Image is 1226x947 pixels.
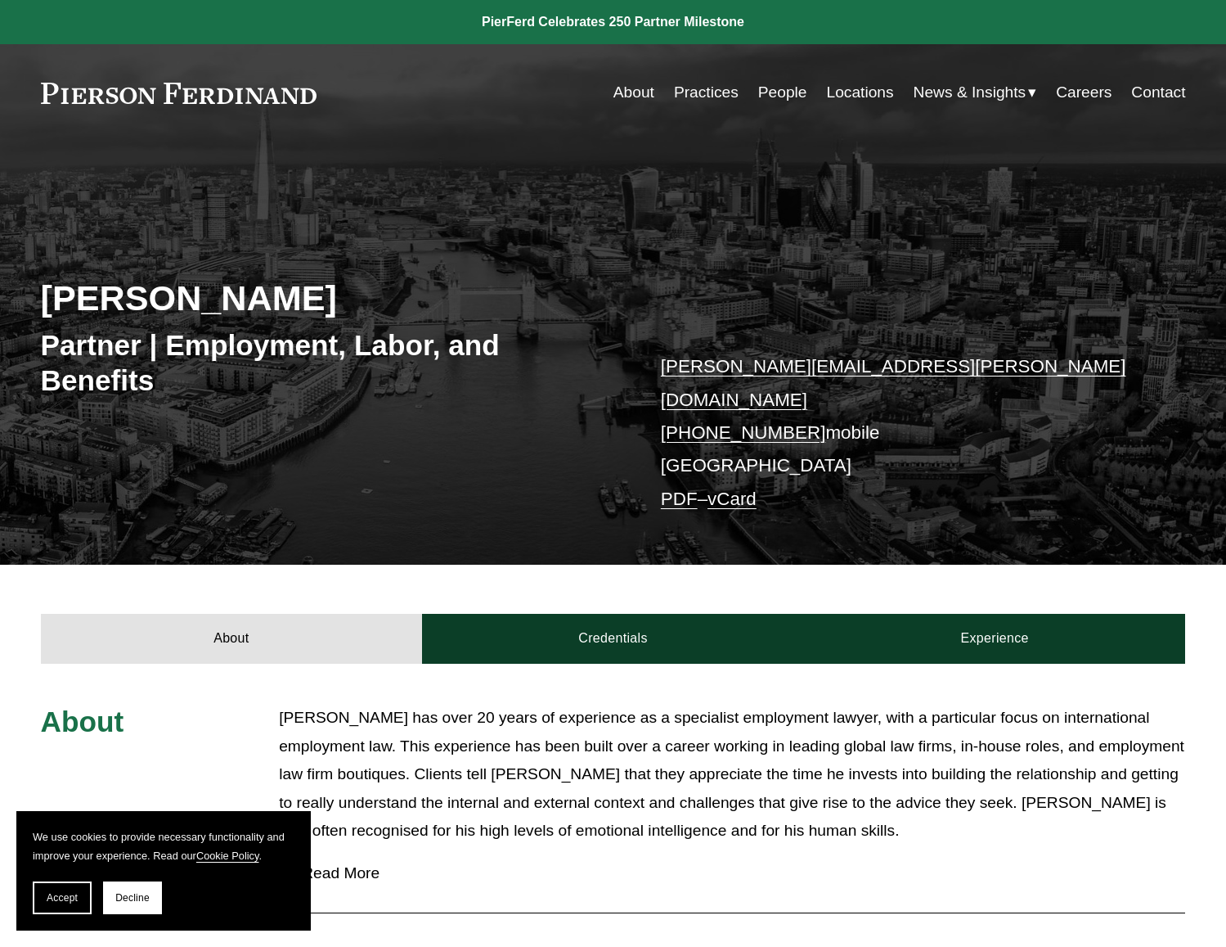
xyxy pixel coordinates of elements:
a: Careers [1056,77,1111,108]
p: We use cookies to provide necessary functionality and improve your experience. Read our . [33,827,294,865]
a: Practices [674,77,739,108]
a: Credentials [422,614,804,663]
span: Accept [47,892,78,904]
a: People [758,77,807,108]
section: Cookie banner [16,811,311,931]
a: About [41,614,423,663]
p: [PERSON_NAME] has over 20 years of experience as a specialist employment lawyer, with a particula... [279,704,1185,846]
a: Contact [1131,77,1185,108]
a: folder dropdown [914,77,1037,108]
a: [PHONE_NUMBER] [661,422,826,443]
a: Cookie Policy [196,850,259,862]
span: News & Insights [914,79,1026,107]
button: Read More [279,852,1185,895]
a: [PERSON_NAME][EMAIL_ADDRESS][PERSON_NAME][DOMAIN_NAME] [661,356,1126,409]
a: vCard [707,489,757,509]
h2: [PERSON_NAME] [41,277,613,319]
a: Experience [804,614,1186,663]
button: Accept [33,882,92,914]
a: Locations [826,77,893,108]
span: Decline [115,892,150,904]
p: mobile [GEOGRAPHIC_DATA] – [661,350,1138,516]
span: About [41,706,124,737]
a: About [613,77,654,108]
button: Decline [103,882,162,914]
h3: Partner | Employment, Labor, and Benefits [41,327,613,399]
a: PDF [661,489,698,509]
span: Read More [290,864,1185,882]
